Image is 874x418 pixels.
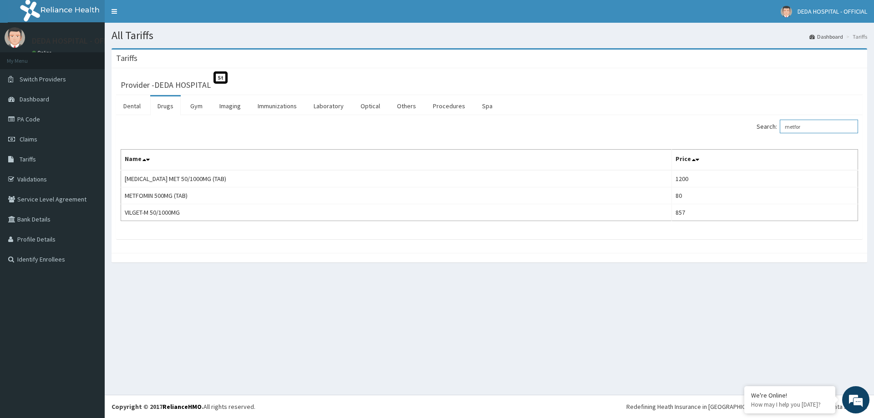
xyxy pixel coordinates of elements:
p: DEDA HOSPITAL - OFFICIAL [32,37,126,45]
span: Switch Providers [20,75,66,83]
a: Laboratory [306,96,351,116]
a: Drugs [150,96,181,116]
div: Redefining Heath Insurance in [GEOGRAPHIC_DATA] using Telemedicine and Data Science! [626,402,867,411]
td: VILGET-M 50/1000MG [121,204,672,221]
a: Others [390,96,423,116]
p: How may I help you today? [751,401,828,408]
a: Dashboard [809,33,843,40]
span: DEDA HOSPITAL - OFFICIAL [798,7,867,15]
strong: Copyright © 2017 . [112,403,203,411]
a: Online [32,50,54,56]
span: We're online! [53,115,126,206]
div: Minimize live chat window [149,5,171,26]
span: St [213,71,228,84]
a: Imaging [212,96,248,116]
a: Gym [183,96,210,116]
a: Optical [353,96,387,116]
span: Dashboard [20,95,49,103]
a: Immunizations [250,96,304,116]
h3: Tariffs [116,54,137,62]
label: Search: [757,120,858,133]
img: d_794563401_company_1708531726252_794563401 [17,45,37,68]
td: 80 [672,187,858,204]
h3: Provider - DEDA HOSPITAL [121,81,211,89]
li: Tariffs [844,33,867,40]
a: RelianceHMO [163,403,202,411]
a: Dental [116,96,148,116]
textarea: Type your message and hit 'Enter' [5,248,173,280]
a: Spa [475,96,500,116]
th: Price [672,150,858,171]
td: 1200 [672,170,858,187]
span: Tariffs [20,155,36,163]
td: 857 [672,204,858,221]
th: Name [121,150,672,171]
a: Procedures [426,96,473,116]
footer: All rights reserved. [105,395,874,418]
h1: All Tariffs [112,30,867,41]
td: METFOMIN 500MG (TAB) [121,187,672,204]
img: User Image [781,6,792,17]
td: [MEDICAL_DATA] MET 50/1000MG (TAB) [121,170,672,187]
span: Claims [20,135,37,143]
div: We're Online! [751,391,828,399]
img: User Image [5,27,25,48]
input: Search: [780,120,858,133]
div: Chat with us now [47,51,153,63]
